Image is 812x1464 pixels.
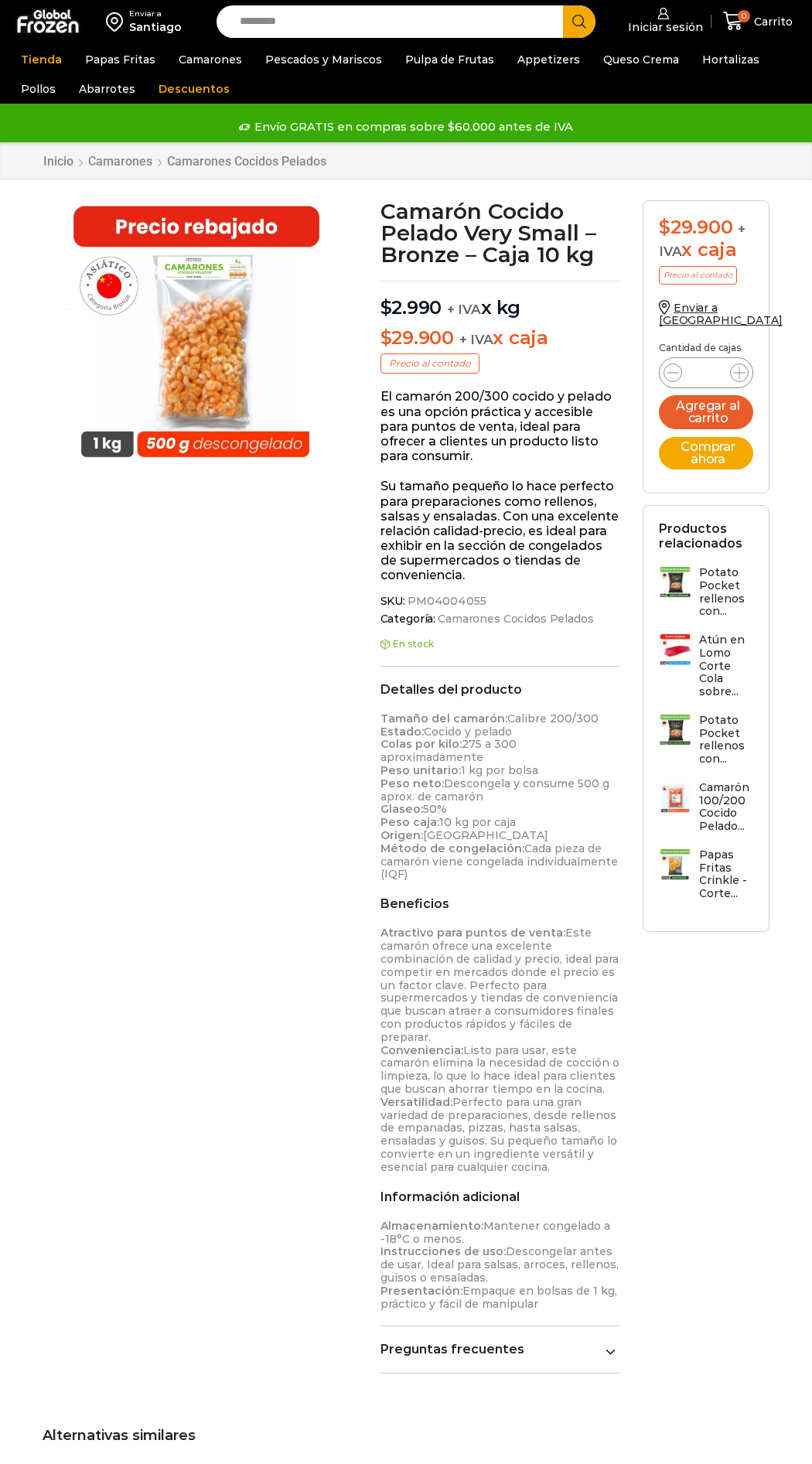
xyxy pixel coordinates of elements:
span: Carrito [750,14,793,29]
strong: Peso caja: [380,815,439,829]
h3: Camarón 100/200 Cocido Pelado... [699,781,753,833]
h1: Camarón Cocido Pelado Very Small – Bronze – Caja 10 kg [380,200,620,265]
strong: Atractivo para puntos de venta: [380,926,565,940]
div: x caja [659,217,753,261]
div: Santiago [129,19,182,35]
a: Pollos [13,74,63,104]
p: Mantener congelado a -18°C o menos. Descongelar antes de usar. Ideal para salsas, arroces, rellen... [380,1220,620,1311]
a: Appetizers [510,45,588,74]
span: $ [659,216,670,238]
p: Calibre 200/300 Cocido y pelado 275 a 300 aproximadamente 1 kg por bolsa Descongela y consume 500... [380,712,620,881]
p: Cantidad de cajas [659,343,753,353]
strong: Versatilidad: [380,1095,452,1109]
h3: Potato Pocket rellenos con... [699,566,753,618]
a: Camarones [87,154,153,169]
strong: Peso neto: [380,776,444,790]
p: El camarón 200/300 cocido y pelado es una opción práctica y accesible para puntos de venta, ideal... [380,389,620,463]
strong: Colas por kilo: [380,737,462,751]
a: Papas Fritas Crinkle - Corte... [659,848,753,908]
strong: Glaseo: [380,802,423,816]
a: Camarones [171,45,250,74]
h3: Potato Pocket rellenos con... [699,714,753,766]
a: Pulpa de Frutas [397,45,502,74]
bdi: 2.990 [380,296,442,319]
div: Enviar a [129,9,182,19]
strong: Estado: [380,725,424,739]
p: Precio al contado [380,353,479,374]
strong: Presentación: [380,1284,462,1298]
a: Inicio [43,154,74,169]
a: Atún en Lomo Corte Cola sobre... [659,633,753,706]
a: Queso Crema [595,45,687,74]
span: Alternativas similares [43,1427,196,1444]
a: Preguntas frecuentes [380,1342,620,1357]
a: Hortalizas [694,45,767,74]
a: Abarrotes [71,74,143,104]
a: Descuentos [151,74,237,104]
p: x caja [380,327,620,350]
span: $ [380,296,392,319]
strong: Origen: [380,828,423,842]
p: En stock [380,639,620,650]
span: Categoría: [380,613,620,626]
h2: Detalles del producto [380,682,620,697]
bdi: 29.900 [380,326,454,349]
button: Comprar ahora [659,437,753,469]
a: Camarón 100/200 Cocido Pelado... [659,781,753,841]
span: PM04004055 [405,595,486,608]
strong: Método de congelación: [380,841,524,855]
button: Agregar al carrito [659,395,753,429]
strong: Instrucciones de uso: [380,1244,506,1258]
img: very small [63,200,330,468]
a: Potato Pocket rellenos con... [659,714,753,773]
strong: Tamaño del camarón: [380,712,507,725]
span: $ [380,326,392,349]
nav: Breadcrumb [43,154,327,169]
h2: Información adicional [380,1189,620,1204]
a: Pescados y Mariscos [258,45,390,74]
strong: Conveniencia: [380,1043,463,1057]
h2: Productos relacionados [659,521,753,551]
p: Este camarón ofrece una excelente combinación de calidad y precio, ideal para competir en mercado... [380,927,620,1173]
span: + IVA [447,302,481,317]
button: Search button [563,5,595,38]
h2: Beneficios [380,896,620,911]
a: Enviar a [GEOGRAPHIC_DATA] [659,301,783,328]
img: address-field-icon.svg [106,9,129,35]
span: 0 [738,10,750,22]
h3: Papas Fritas Crinkle - Corte... [699,848,753,900]
a: Potato Pocket rellenos con... [659,566,753,626]
a: Camarones Cocidos Pelados [435,613,594,626]
bdi: 29.900 [659,216,732,238]
span: SKU: [380,595,620,608]
a: Camarones Cocidos Pelados [166,154,327,169]
p: Precio al contado [659,266,737,285]
p: x kg [380,281,620,319]
span: + IVA [459,332,493,347]
input: Product quantity [691,362,721,384]
a: Tienda [13,45,70,74]
p: Su tamaño pequeño lo hace perfecto para preparaciones como rellenos, salsas y ensaladas. Con una ... [380,479,620,582]
span: Iniciar sesión [624,19,703,35]
a: 0 Carrito [719,3,797,39]
h3: Atún en Lomo Corte Cola sobre... [699,633,753,698]
strong: Peso unitario: [380,763,461,777]
strong: Almacenamiento: [380,1219,483,1233]
a: Papas Fritas [77,45,163,74]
